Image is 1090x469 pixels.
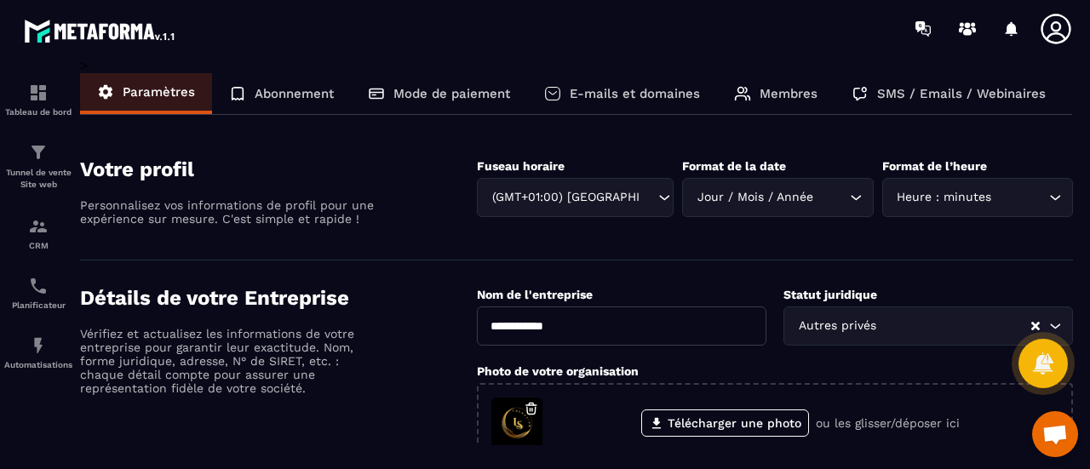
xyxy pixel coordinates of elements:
[28,276,49,296] img: scheduler
[488,188,641,207] span: (GMT+01:00) [GEOGRAPHIC_DATA]
[4,70,72,129] a: formationformationTableau de bord
[877,86,1046,101] p: SMS / Emails / Webinaires
[816,416,960,430] p: ou les glisser/déposer ici
[4,263,72,323] a: schedulerschedulerPlanificateur
[4,129,72,203] a: formationformationTunnel de vente Site web
[477,178,674,217] div: Search for option
[28,83,49,103] img: formation
[123,84,195,100] p: Paramètres
[570,86,700,101] p: E-mails et domaines
[4,167,72,191] p: Tunnel de vente Site web
[80,157,477,181] h4: Votre profil
[783,306,1073,346] div: Search for option
[477,364,639,378] label: Photo de votre organisation
[24,15,177,46] img: logo
[682,178,873,217] div: Search for option
[477,288,593,301] label: Nom de l'entreprise
[882,159,987,173] label: Format de l’heure
[4,360,72,369] p: Automatisations
[693,188,817,207] span: Jour / Mois / Année
[477,159,565,173] label: Fuseau horaire
[4,241,72,250] p: CRM
[795,317,880,335] span: Autres privés
[4,203,72,263] a: formationformationCRM
[4,323,72,382] a: automationsautomationsAutomatisations
[1031,320,1040,333] button: Clear Selected
[760,86,817,101] p: Membres
[4,107,72,117] p: Tableau de bord
[882,178,1073,217] div: Search for option
[641,409,809,437] label: Télécharger une photo
[641,188,654,207] input: Search for option
[393,86,510,101] p: Mode de paiement
[893,188,995,207] span: Heure : minutes
[1032,411,1078,457] a: Ouvrir le chat
[255,86,334,101] p: Abonnement
[80,198,378,226] p: Personnalisez vos informations de profil pour une expérience sur mesure. C'est simple et rapide !
[80,286,477,310] h4: Détails de votre Entreprise
[880,317,1030,335] input: Search for option
[783,288,877,301] label: Statut juridique
[28,216,49,237] img: formation
[80,327,378,395] p: Vérifiez et actualisez les informations de votre entreprise pour garantir leur exactitude. Nom, f...
[817,188,845,207] input: Search for option
[682,159,786,173] label: Format de la date
[28,335,49,356] img: automations
[4,300,72,310] p: Planificateur
[995,188,1045,207] input: Search for option
[28,142,49,163] img: formation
